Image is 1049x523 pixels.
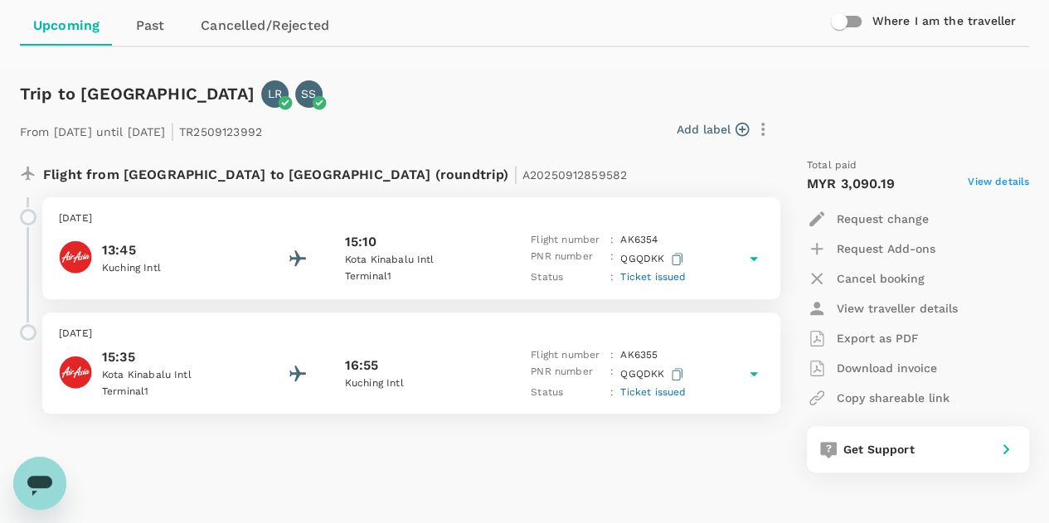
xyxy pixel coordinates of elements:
button: Cancel booking [807,264,925,293]
p: AK 6355 [620,347,658,364]
p: 15:10 [345,232,377,252]
p: Export as PDF [837,330,919,346]
p: Terminal 1 [102,384,251,400]
p: Flight number [531,232,604,249]
h6: Where I am the traveller [872,12,1016,31]
p: From [DATE] until [DATE] TR2509123992 [20,114,262,144]
p: Kuching Intl [102,260,251,277]
p: SS [301,85,316,102]
p: Status [531,385,604,401]
p: 15:35 [102,347,251,367]
p: : [610,347,614,364]
span: Ticket issued [620,386,686,398]
p: Copy shareable link [837,390,949,406]
p: Kota Kinabalu Intl [102,367,251,384]
p: : [610,364,614,385]
p: Kuching Intl [345,375,494,392]
span: Ticket issued [620,271,686,283]
p: QGQDKK [620,364,687,385]
p: Kota Kinabalu Intl [345,252,494,269]
a: Upcoming [20,6,113,46]
button: Copy shareable link [807,383,949,413]
p: 16:55 [345,356,379,375]
p: Cancel booking [837,270,925,287]
p: 13:45 [102,240,251,260]
button: Request Add-ons [807,234,935,264]
button: Add label [677,121,749,138]
p: : [610,385,614,401]
p: Flight number [531,347,604,364]
p: Request Add-ons [837,240,935,257]
p: Download invoice [837,360,937,376]
span: View details [968,174,1029,194]
iframe: Button to launch messaging window, conversation in progress [13,457,66,510]
button: Download invoice [807,353,937,383]
img: AirAsia [59,240,92,274]
p: : [610,232,614,249]
p: MYR 3,090.19 [807,174,895,194]
p: PNR number [531,364,604,385]
span: Total paid [807,157,857,174]
span: | [170,119,175,143]
p: View traveller details [837,300,958,317]
p: Status [531,269,604,286]
p: Request change [837,211,929,227]
p: [DATE] [59,326,764,342]
p: [DATE] [59,211,764,227]
button: Export as PDF [807,323,919,353]
p: : [610,249,614,269]
span: | [512,162,517,186]
button: View traveller details [807,293,958,323]
p: Flight from [GEOGRAPHIC_DATA] to [GEOGRAPHIC_DATA] (roundtrip) [43,157,627,187]
span: A20250912859582 [522,168,627,182]
button: Request change [807,204,929,234]
p: QGQDKK [620,249,687,269]
img: AirAsia [59,356,92,389]
p: AK 6354 [620,232,658,249]
a: Cancelled/Rejected [187,6,342,46]
h6: Trip to [GEOGRAPHIC_DATA] [20,80,255,107]
p: PNR number [531,249,604,269]
p: : [610,269,614,286]
p: Terminal 1 [345,269,494,285]
a: Past [113,6,187,46]
p: LR [268,85,282,102]
span: Get Support [843,443,915,456]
